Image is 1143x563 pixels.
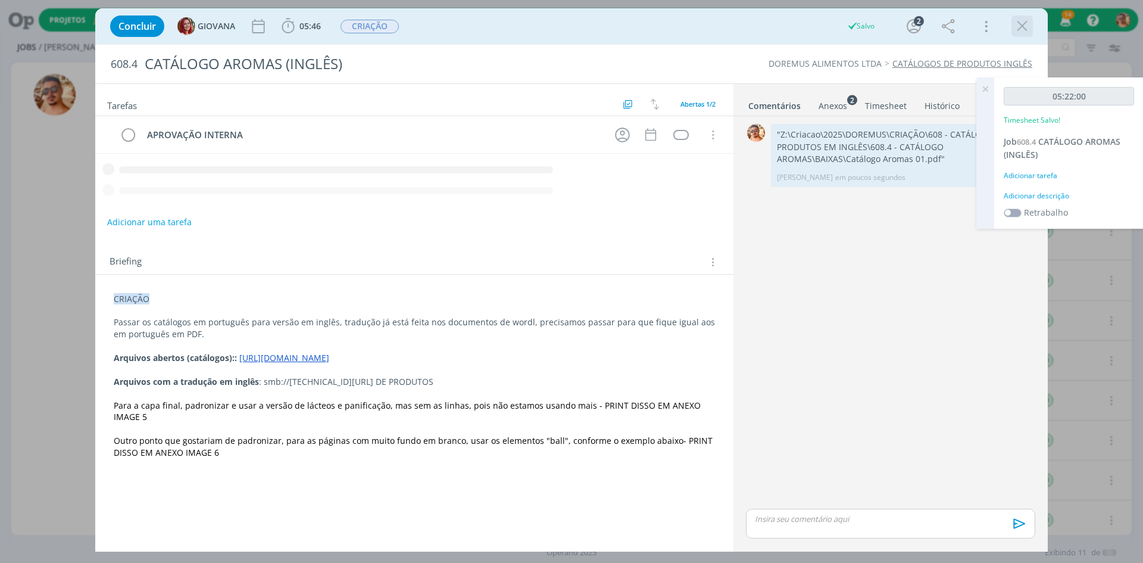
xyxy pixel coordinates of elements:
a: Histórico [924,95,960,112]
span: Outro ponto que gostariam de padronizar, para as páginas com muito fundo em branco, usar os eleme... [114,435,683,446]
strong: Arquivos abertos (catálogos):: [114,352,237,363]
p: Timesheet Salvo! [1004,115,1060,126]
strong: Arquivos com a tradução em inglês [114,376,259,387]
span: em poucos segundos [835,172,905,183]
a: [URL][DOMAIN_NAME] [239,352,329,363]
span: Tarefas [107,97,137,111]
div: CATÁLOGO AROMAS (INGLÊS) [140,49,644,79]
div: 2 [914,16,924,26]
a: DOREMUS ALIMENTOS LTDA [769,58,882,69]
div: Adicionar descrição [1004,191,1134,201]
span: Abertas 1/2 [680,99,716,108]
span: CRIAÇÃO [341,20,399,33]
span: Para a capa final, padronizar e usar a versão de lácteos e panificação, mas sem as linhas, pois n... [114,400,703,423]
div: dialog [95,8,1048,552]
p: [PERSON_NAME] [777,172,833,183]
div: Anexos [819,100,847,112]
button: Adicionar uma tarefa [107,211,192,233]
span: CATÁLOGO AROMAS (INGLÊS) [1004,136,1120,160]
a: Timesheet [864,95,907,112]
span: Briefing [110,254,142,270]
span: - PRINT DISSO EM ANEXO IMAGE 6 [114,435,715,458]
button: CRIAÇÃO [340,19,399,34]
a: Comentários [748,95,801,112]
button: 2 [904,17,923,36]
span: 608.4 [1017,136,1036,147]
div: Salvo [847,21,875,32]
button: 05:46 [279,17,324,36]
img: V [747,124,765,142]
span: 608.4 [111,58,138,71]
span: CRIAÇÃO [114,293,149,304]
span: Concluir [118,21,156,31]
img: arrow-down-up.svg [651,99,659,110]
a: CATÁLOGOS DE PRODUTOS INGLÊS [892,58,1032,69]
p: "Z:\Criacao\2025\DOREMUS\CRIAÇÃO\608 - CATÁLOGOS DE PRODUTOS EM INGLÊS\608.4 - CATÁLOGO AROMAS\BA... [777,129,1028,165]
a: Job608.4CATÁLOGO AROMAS (INGLÊS) [1004,136,1120,160]
img: G [177,17,195,35]
button: GGIOVANA [177,17,235,35]
sup: 2 [847,95,857,105]
span: GIOVANA [198,22,235,30]
span: 05:46 [299,20,321,32]
p: Passar os catálogos em português para versão em inglês, tradução já está feita nos documentos de ... [114,316,715,340]
div: APROVAÇÃO INTERNA [142,127,604,142]
p: : smb://[TECHNICAL_ID][URL] DE PRODUTOS [114,376,715,388]
button: Concluir [110,15,164,37]
div: Adicionar tarefa [1004,170,1134,181]
label: Retrabalho [1024,206,1068,219]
